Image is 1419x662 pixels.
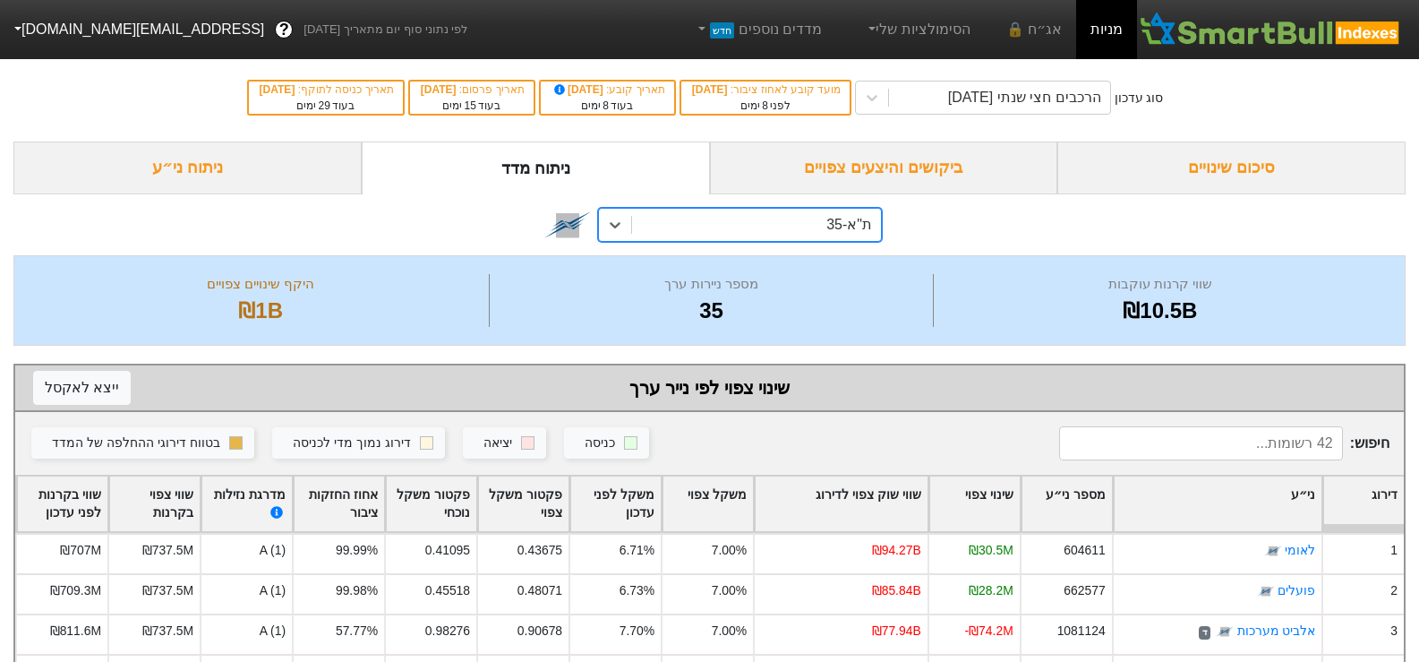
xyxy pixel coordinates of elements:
[585,434,615,453] div: כניסה
[425,541,470,560] div: 0.41095
[826,214,872,236] div: ת"א-35
[620,581,654,600] div: 6.73%
[690,82,841,98] div: מועד קובע לאחוז ציבור :
[1059,426,1389,460] span: חיפוש :
[710,142,1058,194] div: ביקושים והיצעים צפויים
[1285,544,1315,558] a: לאומי
[1022,477,1112,532] div: Toggle SortBy
[272,427,445,460] button: דירוג נמוך מדי לכניסה
[1216,623,1234,641] img: tase link
[550,82,665,98] div: תאריך קובע :
[1115,89,1164,107] div: סוג עדכון
[260,83,298,96] span: [DATE]
[1059,426,1343,460] input: 42 רשומות...
[712,541,747,560] div: 7.00%
[464,99,475,112] span: 15
[620,541,654,560] div: 6.71%
[1064,581,1105,600] div: 662577
[755,477,927,532] div: Toggle SortBy
[37,295,484,327] div: ₪1B
[570,477,661,532] div: Toggle SortBy
[362,142,710,194] div: ניתוח מדד
[200,533,292,573] div: A (1)
[1114,477,1322,532] div: Toggle SortBy
[712,581,747,600] div: 7.00%
[494,274,927,295] div: מספר ניירות ערך
[483,434,512,453] div: יציאה
[1199,626,1210,641] span: ד
[544,202,591,248] img: tase link
[60,541,101,560] div: ₪707M
[872,581,921,600] div: ₪85.84B
[1323,477,1404,532] div: Toggle SortBy
[872,541,921,560] div: ₪94.27B
[938,274,1382,295] div: שווי קרנות עוקבות
[419,98,525,114] div: בעוד ימים
[692,83,731,96] span: [DATE]
[17,477,107,532] div: Toggle SortBy
[279,18,289,42] span: ?
[564,427,649,460] button: כניסה
[463,427,546,460] button: יציאה
[33,374,1386,401] div: שינוי צפוי לפי נייר ערך
[1257,583,1275,601] img: tase link
[969,541,1013,560] div: ₪30.5M
[603,99,609,112] span: 8
[938,295,1382,327] div: ₪10.5B
[425,581,470,600] div: 0.45518
[1390,622,1398,641] div: 3
[690,98,841,114] div: לפני ימים
[948,87,1101,108] div: הרכבים חצי שנתי [DATE]
[478,477,568,532] div: Toggle SortBy
[318,99,329,112] span: 29
[142,541,193,560] div: ₪737.5M
[551,83,607,96] span: [DATE]
[1057,142,1406,194] div: סיכום שינויים
[712,622,747,641] div: 7.00%
[517,622,562,641] div: 0.90678
[258,98,394,114] div: בעוד ימים
[142,581,193,600] div: ₪737.5M
[425,622,470,641] div: 0.98276
[517,581,562,600] div: 0.48071
[1390,541,1398,560] div: 1
[687,12,829,47] a: מדדים נוספיםחדש
[336,581,378,600] div: 99.98%
[201,477,292,532] div: Toggle SortBy
[517,541,562,560] div: 0.43675
[1137,12,1405,47] img: SmartBull
[200,614,292,654] div: A (1)
[620,622,654,641] div: 7.70%
[336,541,378,560] div: 99.99%
[662,477,753,532] div: Toggle SortBy
[550,98,665,114] div: בעוד ימים
[50,622,101,641] div: ₪811.6M
[1057,622,1106,641] div: 1081124
[386,477,476,532] div: Toggle SortBy
[419,82,525,98] div: תאריך פרסום :
[929,477,1020,532] div: Toggle SortBy
[200,573,292,614] div: A (1)
[142,622,193,641] div: ₪737.5M
[964,622,1013,641] div: -₪74.2M
[109,477,200,532] div: Toggle SortBy
[710,22,734,39] span: חדש
[858,12,978,47] a: הסימולציות שלי
[33,371,131,405] button: ייצא לאקסל
[208,486,286,523] div: מדרגת נזילות
[1264,543,1282,561] img: tase link
[1390,581,1398,600] div: 2
[421,83,459,96] span: [DATE]
[1278,584,1315,598] a: פועלים
[294,477,384,532] div: Toggle SortBy
[31,427,254,460] button: בטווח דירוגי ההחלפה של המדד
[293,434,411,453] div: דירוג נמוך מדי לכניסה
[50,581,101,600] div: ₪709.3M
[969,581,1013,600] div: ₪28.2M
[303,21,467,39] span: לפי נתוני סוף יום מתאריך [DATE]
[52,434,220,453] div: בטווח דירוגי ההחלפה של המדד
[494,295,927,327] div: 35
[762,99,768,112] span: 8
[37,274,484,295] div: היקף שינויים צפויים
[258,82,394,98] div: תאריך כניסה לתוקף :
